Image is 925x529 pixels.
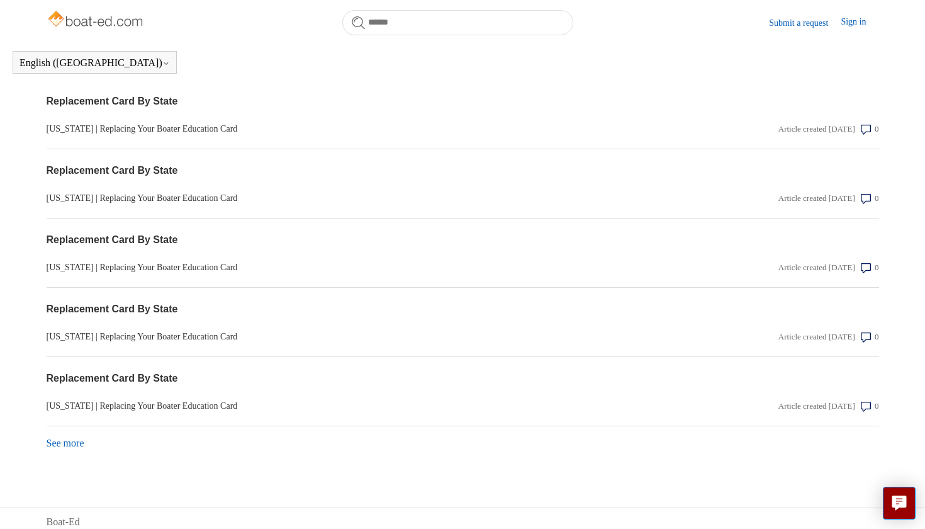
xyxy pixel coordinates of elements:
a: Replacement Card By State [47,163,629,178]
a: Submit a request [769,16,841,30]
a: [US_STATE] | Replacing Your Boater Education Card [47,191,629,205]
a: Replacement Card By State [47,371,629,386]
img: Boat-Ed Help Center home page [47,8,147,33]
button: English ([GEOGRAPHIC_DATA]) [20,57,170,69]
div: Article created [DATE] [778,400,855,412]
a: Replacement Card By State [47,232,629,247]
a: Sign in [841,15,878,30]
div: Article created [DATE] [778,331,855,343]
a: [US_STATE] | Replacing Your Boater Education Card [47,399,629,412]
a: Replacement Card By State [47,302,629,317]
a: [US_STATE] | Replacing Your Boater Education Card [47,261,629,274]
button: Live chat [883,487,916,520]
a: [US_STATE] | Replacing Your Boater Education Card [47,330,629,343]
div: Article created [DATE] [778,192,855,205]
a: See more [47,438,84,448]
div: Article created [DATE] [778,123,855,135]
div: Article created [DATE] [778,261,855,274]
a: Replacement Card By State [47,94,629,109]
input: Search [342,10,573,35]
a: [US_STATE] | Replacing Your Boater Education Card [47,122,629,135]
